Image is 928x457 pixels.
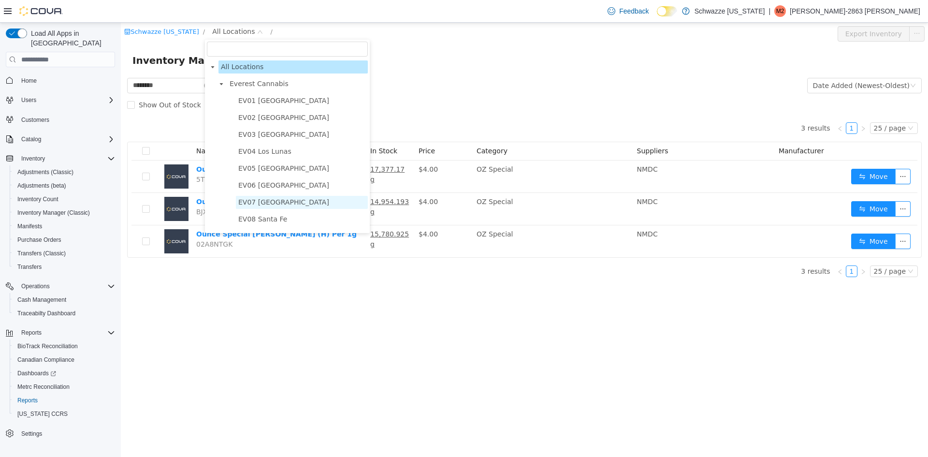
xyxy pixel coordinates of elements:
[657,6,677,16] input: Dark Mode
[117,209,245,217] span: [GEOGRAPHIC_DATA][PERSON_NAME]
[14,261,115,273] span: Transfers
[516,207,537,215] span: NMDC
[298,124,314,132] span: Price
[117,74,208,82] span: EV01 [GEOGRAPHIC_DATA]
[75,143,235,150] a: Ounce Special [PERSON_NAME] (S) Per 1g
[2,427,119,441] button: Settings
[787,246,793,252] i: icon: down
[739,246,745,252] i: icon: right
[298,143,317,150] span: $4.00
[117,159,208,166] span: EV06 [GEOGRAPHIC_DATA]
[117,108,208,116] span: EV03 [GEOGRAPHIC_DATA]
[717,3,789,19] button: Export Inventory
[753,243,785,254] div: 25 / page
[790,5,920,17] p: [PERSON_NAME]-2863 [PERSON_NAME]
[17,195,58,203] span: Inventory Count
[352,138,512,170] td: OZ Special
[516,143,537,150] span: NMDC
[115,156,247,169] span: EV06 Las Cruces East
[14,234,65,246] a: Purchase Orders
[14,368,115,379] span: Dashboards
[2,73,119,87] button: Home
[10,220,119,233] button: Manifests
[249,143,284,161] u: 17,377.17 g
[17,280,54,292] button: Operations
[117,142,208,149] span: EV05 [GEOGRAPHIC_DATA]
[98,38,247,51] span: All Locations
[14,294,70,306] a: Cash Management
[739,103,745,109] i: icon: right
[14,368,60,379] a: Dashboards
[352,203,512,235] td: OZ Special
[117,176,208,183] span: EV07 [GEOGRAPHIC_DATA]
[249,207,288,225] u: 15,780.925 g
[14,193,115,205] span: Inventory Count
[14,354,115,366] span: Canadian Compliance
[730,211,775,226] button: icon: swapMove
[17,153,115,164] span: Inventory
[21,135,41,143] span: Catalog
[249,124,276,132] span: In Stock
[14,221,115,232] span: Manifests
[10,192,119,206] button: Inventory Count
[17,342,78,350] span: BioTrack Reconciliation
[14,207,94,219] a: Inventory Manager (Classic)
[17,133,45,145] button: Catalog
[17,250,66,257] span: Transfers (Classic)
[14,166,77,178] a: Adjustments (Classic)
[787,103,793,109] i: icon: down
[17,428,46,440] a: Settings
[43,206,68,231] img: Ounce Special Shelf Deli (H) Per 1g placeholder
[10,179,119,192] button: Adjustments (beta)
[774,5,786,17] div: Matthew-2863 Turner
[14,221,46,232] a: Manifests
[725,100,736,111] a: 1
[14,180,115,192] span: Adjustments (beta)
[10,206,119,220] button: Inventory Manager (Classic)
[14,354,78,366] a: Canadian Compliance
[17,263,42,271] span: Transfers
[14,234,115,246] span: Purchase Orders
[2,280,119,293] button: Operations
[14,248,70,259] a: Transfers (Classic)
[21,116,49,124] span: Customers
[17,327,45,339] button: Reports
[680,243,709,254] li: 3 results
[17,383,70,391] span: Metrc Reconciliation
[17,222,42,230] span: Manifests
[725,243,736,254] a: 1
[21,77,37,85] span: Home
[716,246,722,252] i: icon: left
[17,182,66,190] span: Adjustments (beta)
[14,408,72,420] a: [US_STATE] CCRS
[21,430,42,438] span: Settings
[692,56,789,70] div: Date Added (Newest-Oldest)
[17,74,115,86] span: Home
[12,30,121,45] span: Inventory Manager
[17,114,115,126] span: Customers
[657,16,657,17] span: Dark Mode
[100,40,143,48] span: All Locations
[43,174,68,198] img: Ounce Special Shelf Deli (I) Per 1g placeholder
[83,60,89,66] i: icon: close-circle
[14,180,70,192] a: Adjustments (beta)
[75,175,233,183] a: Ounce Special [PERSON_NAME] (I) Per 1g
[17,310,75,317] span: Traceabilty Dashboard
[10,247,119,260] button: Transfers (Classic)
[2,113,119,127] button: Customers
[14,308,79,319] a: Traceabilty Dashboard
[680,100,709,111] li: 3 results
[150,5,152,13] span: /
[516,124,548,132] span: Suppliers
[136,6,142,13] i: icon: down
[658,124,703,132] span: Manufacturer
[788,3,804,19] button: icon: ellipsis
[14,340,115,352] span: BioTrack Reconciliation
[716,103,722,109] i: icon: left
[14,193,62,205] a: Inventory Count
[10,339,119,353] button: BioTrack Reconciliation
[17,168,73,176] span: Adjustments (Classic)
[14,78,84,86] span: Show Out of Stock
[14,395,115,406] span: Reports
[14,381,115,393] span: Metrc Reconciliation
